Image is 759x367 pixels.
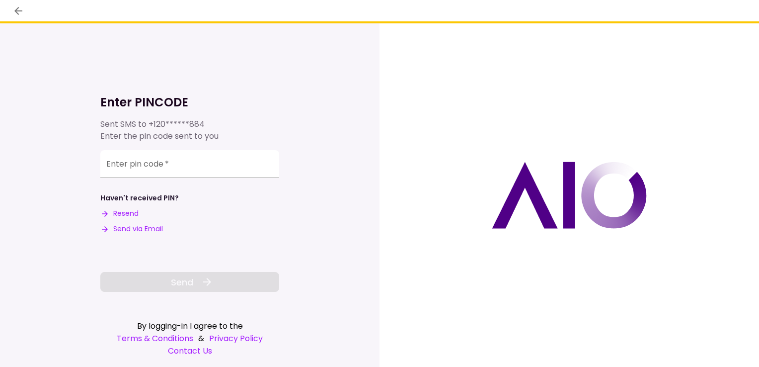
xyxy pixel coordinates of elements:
a: Privacy Policy [209,332,263,345]
span: Send [171,275,193,289]
button: Send [100,272,279,292]
img: AIO logo [492,162,647,229]
button: Resend [100,208,139,219]
div: & [100,332,279,345]
h1: Enter PINCODE [100,94,279,110]
div: Sent SMS to Enter the pin code sent to you [100,118,279,142]
div: Haven't received PIN? [100,193,179,203]
button: back [10,2,27,19]
a: Contact Us [100,345,279,357]
a: Terms & Conditions [117,332,193,345]
div: By logging-in I agree to the [100,320,279,332]
button: Send via Email [100,224,163,234]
